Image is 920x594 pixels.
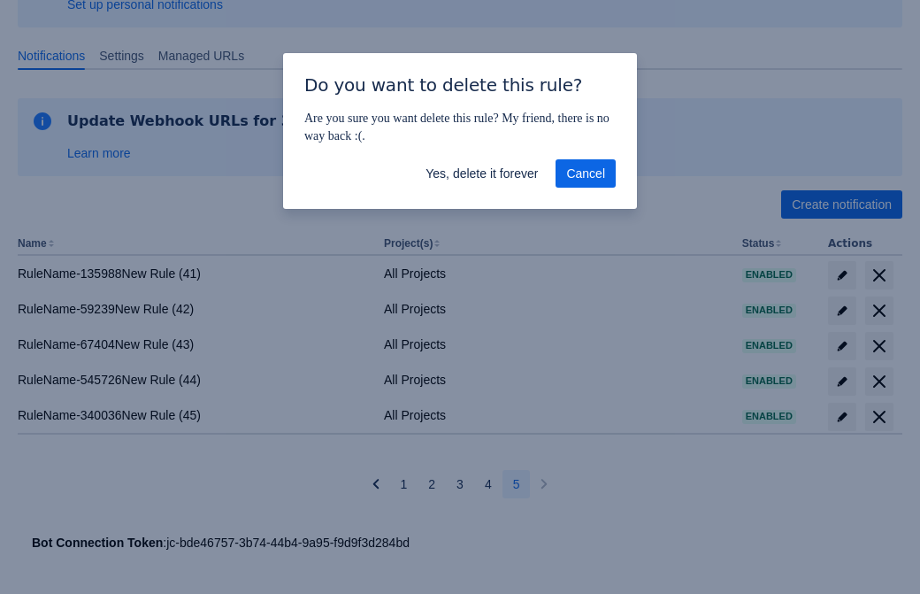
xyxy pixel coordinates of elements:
[566,159,605,188] span: Cancel
[556,159,616,188] button: Cancel
[425,159,538,188] span: Yes, delete it forever
[415,159,548,188] button: Yes, delete it forever
[304,74,582,96] span: Do you want to delete this rule?
[304,110,616,145] p: Are you sure you want delete this rule? My friend, there is no way back :(.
